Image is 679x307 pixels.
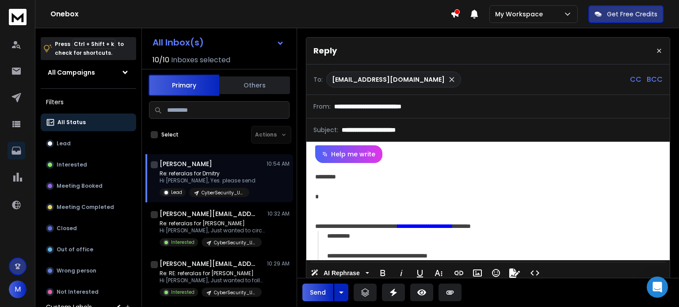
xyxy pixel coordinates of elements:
[160,259,257,268] h1: [PERSON_NAME][EMAIL_ADDRESS][DOMAIN_NAME]
[214,289,256,296] p: CyberSecurity_USA
[57,225,77,232] p: Closed
[149,75,219,96] button: Primary
[450,264,467,282] button: Insert Link (Ctrl+K)
[41,96,136,108] h3: Filters
[160,220,266,227] p: Re: referalas for [PERSON_NAME]
[57,182,103,190] p: Meeting Booked
[171,239,195,246] p: Interested
[214,239,256,246] p: CyberSecurity_USA
[160,277,266,284] p: Hi [PERSON_NAME], Just wanted to follow
[160,227,266,234] p: Hi [PERSON_NAME], Just wanted to circle
[647,277,668,298] div: Open Intercom Messenger
[313,75,323,84] p: To:
[302,284,333,301] button: Send
[160,177,256,184] p: Hi [PERSON_NAME], Yes. please send
[309,264,371,282] button: AI Rephrase
[393,264,410,282] button: Italic (Ctrl+I)
[9,280,27,298] button: M
[588,5,664,23] button: Get Free Credits
[374,264,391,282] button: Bold (Ctrl+B)
[57,267,96,274] p: Wrong person
[57,204,114,211] p: Meeting Completed
[202,190,244,196] p: CyberSecurity_USA
[153,38,204,47] h1: All Inbox(s)
[495,10,546,19] p: My Workspace
[315,145,382,163] button: Help me write
[430,264,447,282] button: More Text
[57,119,86,126] p: All Status
[526,264,543,282] button: Code View
[57,246,93,253] p: Out of office
[267,210,290,217] p: 10:32 AM
[41,220,136,237] button: Closed
[171,289,195,296] p: Interested
[57,288,99,296] p: Not Interested
[41,156,136,174] button: Interested
[313,125,338,134] p: Subject:
[57,161,87,168] p: Interested
[41,198,136,216] button: Meeting Completed
[630,74,641,85] p: CC
[9,9,27,25] img: logo
[50,9,450,19] h1: Onebox
[332,75,445,84] p: [EMAIL_ADDRESS][DOMAIN_NAME]
[488,264,504,282] button: Emoticons
[647,74,663,85] p: BCC
[267,260,290,267] p: 10:29 AM
[48,68,95,77] h1: All Campaigns
[267,160,290,167] p: 10:54 AM
[219,76,290,95] button: Others
[171,55,230,65] h3: Inboxes selected
[72,39,115,49] span: Ctrl + Shift + k
[41,135,136,152] button: Lead
[412,264,428,282] button: Underline (Ctrl+U)
[145,34,291,51] button: All Inbox(s)
[322,269,362,277] span: AI Rephrase
[160,159,212,168] h1: [PERSON_NAME]
[41,241,136,258] button: Out of office
[41,64,136,81] button: All Campaigns
[41,262,136,280] button: Wrong person
[607,10,657,19] p: Get Free Credits
[171,189,182,196] p: Lead
[153,55,169,65] span: 10 / 10
[161,131,179,138] label: Select
[506,264,523,282] button: Signature
[160,270,266,277] p: Re: RE: referalas for [PERSON_NAME]
[469,264,486,282] button: Insert Image (Ctrl+P)
[41,177,136,195] button: Meeting Booked
[41,283,136,301] button: Not Interested
[57,140,71,147] p: Lead
[313,102,331,111] p: From:
[160,209,257,218] h1: [PERSON_NAME][EMAIL_ADDRESS][DOMAIN_NAME]
[41,114,136,131] button: All Status
[160,170,256,177] p: Re: referalas for Dmitry
[55,40,124,57] p: Press to check for shortcuts.
[313,45,337,57] p: Reply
